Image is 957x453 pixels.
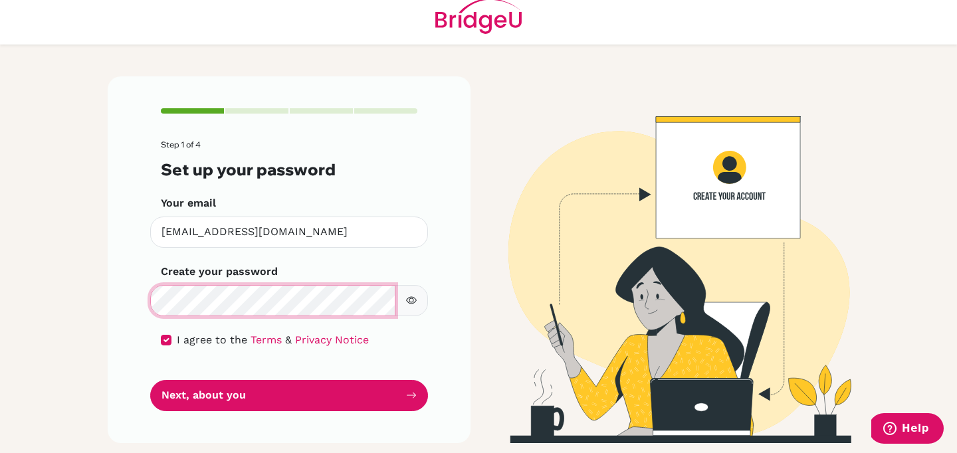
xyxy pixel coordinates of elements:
[295,333,369,346] a: Privacy Notice
[150,380,428,411] button: Next, about you
[161,139,201,149] span: Step 1 of 4
[161,195,216,211] label: Your email
[150,217,428,248] input: Insert your email*
[161,160,417,179] h3: Set up your password
[177,333,247,346] span: I agree to the
[871,413,944,446] iframe: Opens a widget where you can find more information
[251,333,282,346] a: Terms
[285,333,292,346] span: &
[161,264,278,280] label: Create your password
